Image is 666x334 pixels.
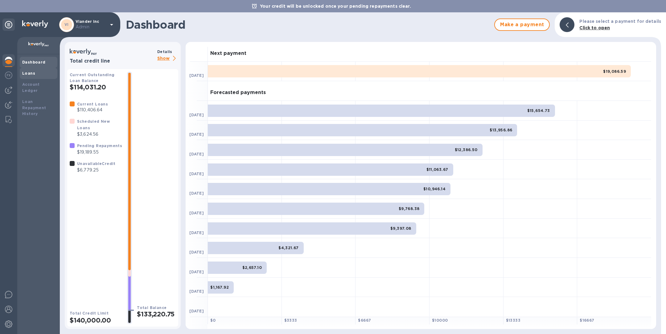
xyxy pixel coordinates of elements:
[77,149,122,155] p: $19,189.55
[77,131,122,138] p: $3,624.56
[210,90,266,96] h3: Forecasted payments
[210,285,229,290] b: $1,167.92
[137,305,166,310] b: Total Balance
[527,108,550,113] b: $15,654.73
[189,289,204,294] b: [DATE]
[2,19,15,31] div: Unpin categories
[126,18,491,31] h1: Dashboard
[77,143,122,148] b: Pending Repayments
[76,19,106,30] p: Viander inc
[70,311,109,315] b: Total Credit Limit
[189,73,204,78] b: [DATE]
[189,211,204,215] b: [DATE]
[22,99,46,116] b: Loan Repayment History
[426,167,448,172] b: $11,063.67
[22,71,35,76] b: Loans
[70,72,115,83] b: Current Outstanding Loan Balance
[423,187,446,191] b: $10,946.14
[490,128,512,132] b: $13,956.86
[500,21,544,28] span: Make a payment
[278,245,299,250] b: $4,321.67
[189,230,204,235] b: [DATE]
[157,55,178,63] p: Show
[580,318,594,323] b: $ 16667
[210,51,246,56] h3: Next payment
[358,318,371,323] b: $ 6667
[189,152,204,156] b: [DATE]
[64,22,69,27] b: VI
[210,318,216,323] b: $ 0
[77,102,108,106] b: Current Loans
[579,19,661,24] b: Please select a payment for details
[242,265,262,270] b: $2,657.10
[70,83,122,91] h2: $114,031.20
[260,4,411,9] b: Your credit will be unlocked once your pending repayments clear.
[70,58,155,64] h3: Total credit line
[455,147,478,152] b: $12,386.50
[70,316,122,324] h2: $140,000.00
[137,310,176,318] h2: $133,220.75
[189,309,204,313] b: [DATE]
[506,318,520,323] b: $ 13333
[399,206,420,211] b: $9,768.38
[284,318,297,323] b: $ 3333
[157,49,172,54] b: Details
[5,72,12,79] img: Foreign exchange
[432,318,448,323] b: $ 10000
[189,113,204,117] b: [DATE]
[189,132,204,137] b: [DATE]
[22,20,48,28] img: Logo
[603,69,626,74] b: $19,086.59
[22,60,46,64] b: Dashboard
[77,107,108,113] p: $110,406.64
[579,25,610,30] b: Click to open
[22,82,40,93] b: Account Ledger
[189,270,204,274] b: [DATE]
[390,226,411,231] b: $9,397.08
[189,191,204,196] b: [DATE]
[77,167,116,173] p: $6,779.25
[189,250,204,254] b: [DATE]
[77,119,110,130] b: Scheduled New Loans
[494,19,550,31] button: Make a payment
[189,171,204,176] b: [DATE]
[77,161,116,166] b: Unavailable Credit
[76,24,106,30] p: Admin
